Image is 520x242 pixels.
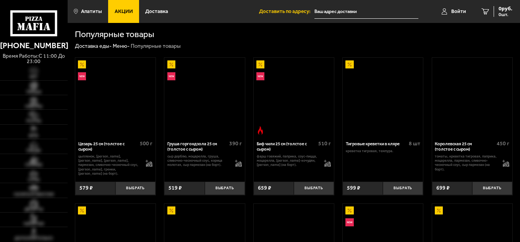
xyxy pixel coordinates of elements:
[256,72,264,80] img: Новинка
[115,9,133,14] span: Акции
[318,140,331,147] span: 510 г
[145,9,168,14] span: Доставка
[383,182,423,195] button: Выбрать
[167,206,175,214] img: Акционный
[499,6,512,11] span: 0 руб.
[256,60,264,68] img: Акционный
[254,58,334,137] a: АкционныйНовинкаОстрое блюдоБиф чили 25 см (толстое с сыром)
[256,126,264,134] img: Острое блюдо
[345,60,353,68] img: Акционный
[451,9,466,14] span: Войти
[140,140,152,147] span: 500 г
[167,154,229,167] p: сыр дорблю, моцарелла, груша, сливочно-чесночный соус, корица молотая, сыр пармезан (на борт).
[115,182,156,195] button: Выбрать
[314,5,418,19] input: Ваш адрес доставки
[472,182,512,195] button: Выбрать
[78,72,86,80] img: Новинка
[167,60,175,68] img: Акционный
[78,141,138,152] div: Цезарь 25 см (толстое с сыром)
[497,140,509,147] span: 450 г
[346,141,407,147] div: Тигровые креветки в кляре
[75,43,112,49] a: Доставка еды-
[345,218,353,226] img: Новинка
[81,9,102,14] span: Апатиты
[435,141,495,152] div: Королевская 25 см (толстое с сыром)
[75,58,156,137] a: АкционныйНовинкаЦезарь 25 см (толстое с сыром)
[499,12,512,17] span: 0 шт.
[257,154,319,167] p: фарш говяжий, паприка, соус-пицца, моцарелла, [PERSON_NAME]-кочудян, [PERSON_NAME] (на борт).
[113,43,130,49] a: Меню-
[79,185,93,191] span: 579 ₽
[167,72,175,80] img: Новинка
[78,154,140,176] p: цыпленок, [PERSON_NAME], [PERSON_NAME], [PERSON_NAME], пармезан, сливочно-чесночный соус, [PERSON...
[347,185,360,191] span: 599 ₽
[257,141,317,152] div: Биф чили 25 см (толстое с сыром)
[345,206,353,214] img: Акционный
[229,140,242,147] span: 390 г
[258,185,271,191] span: 659 ₽
[343,58,423,137] a: АкционныйТигровые креветки в кляре
[78,206,86,214] img: Акционный
[259,9,314,14] span: Доставить по адресу:
[205,182,245,195] button: Выбрать
[346,149,420,153] p: креветка тигровая, темпура.
[75,30,154,39] h1: Популярные товары
[432,58,512,137] a: Королевская 25 см (толстое с сыром)
[167,141,227,152] div: Груша горгондзола 25 см (толстое с сыром)
[435,206,443,214] img: Акционный
[436,185,450,191] span: 699 ₽
[409,140,420,147] span: 8 шт
[168,185,182,191] span: 519 ₽
[294,182,334,195] button: Выбрать
[164,58,245,137] a: АкционныйНовинкаГруша горгондзола 25 см (толстое с сыром)
[131,43,181,50] div: Популярные товары
[78,60,86,68] img: Акционный
[435,154,497,171] p: томаты, креветка тигровая, паприка, моцарелла, пармезан, сливочно-чесночный соус, сыр пармезан (н...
